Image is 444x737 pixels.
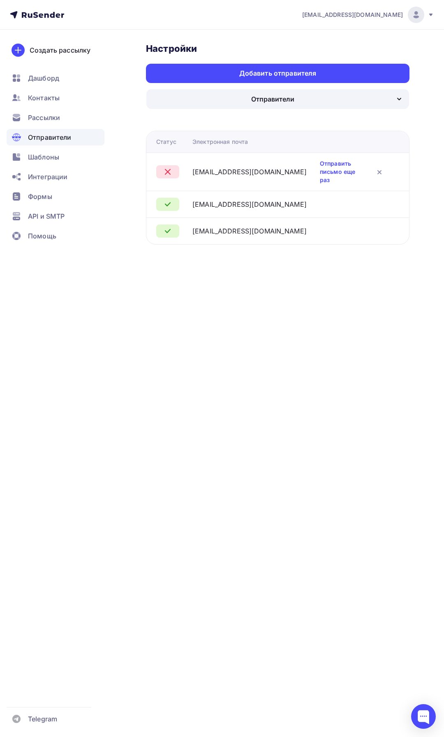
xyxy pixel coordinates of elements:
[156,138,176,146] div: Статус
[7,188,104,205] a: Формы
[302,11,403,19] span: [EMAIL_ADDRESS][DOMAIN_NAME]
[7,109,104,126] a: Рассылки
[146,43,197,54] h3: Настройки
[302,7,434,23] a: [EMAIL_ADDRESS][DOMAIN_NAME]
[192,138,248,146] div: Электронная почта
[7,129,104,146] a: Отправители
[7,70,104,86] a: Дашборд
[28,152,59,162] span: Шаблоны
[192,167,307,177] div: [EMAIL_ADDRESS][DOMAIN_NAME]
[28,93,60,103] span: Контакты
[320,159,357,184] a: Отправить письмо еще раз
[192,226,307,236] div: [EMAIL_ADDRESS][DOMAIN_NAME]
[28,73,59,83] span: Дашборд
[30,45,90,55] div: Создать рассылку
[146,89,409,109] button: Отправители
[7,149,104,165] a: Шаблоны
[239,69,317,78] div: Добавить отправителя
[28,113,60,122] span: Рассылки
[192,199,307,209] div: [EMAIL_ADDRESS][DOMAIN_NAME]
[28,231,56,241] span: Помощь
[251,94,294,104] div: Отправители
[28,714,57,724] span: Telegram
[28,192,52,201] span: Формы
[28,132,72,142] span: Отправители
[28,211,65,221] span: API и SMTP
[28,172,67,182] span: Интеграции
[7,90,104,106] a: Контакты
